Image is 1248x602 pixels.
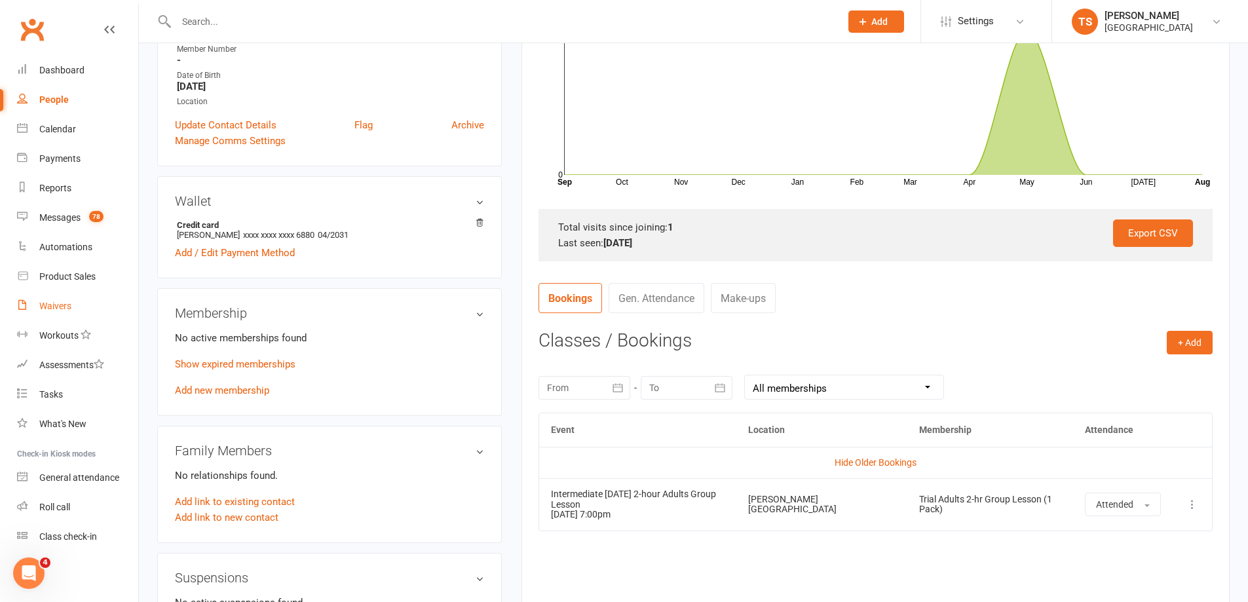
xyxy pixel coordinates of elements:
[175,468,484,483] p: No relationships found.
[172,12,831,31] input: Search...
[177,43,484,56] div: Member Number
[175,194,484,208] h3: Wallet
[17,85,138,115] a: People
[39,242,92,252] div: Automations
[89,211,104,222] span: 78
[17,56,138,85] a: Dashboard
[175,218,484,242] li: [PERSON_NAME]
[39,153,81,164] div: Payments
[558,235,1193,251] div: Last seen:
[17,262,138,292] a: Product Sales
[177,220,478,230] strong: Credit card
[958,7,994,36] span: Settings
[17,409,138,439] a: What's New
[1105,10,1193,22] div: [PERSON_NAME]
[177,69,484,82] div: Date of Birth
[1072,9,1098,35] div: TS
[39,472,119,483] div: General attendance
[668,221,673,233] strong: 1
[17,321,138,350] a: Workouts
[1073,413,1173,447] th: Attendance
[39,212,81,223] div: Messages
[603,237,632,249] strong: [DATE]
[17,380,138,409] a: Tasks
[39,360,104,370] div: Assessments
[736,413,907,447] th: Location
[39,301,71,311] div: Waivers
[175,385,269,396] a: Add new membership
[848,10,904,33] button: Add
[39,531,97,542] div: Class check-in
[16,13,48,46] a: Clubworx
[354,117,373,133] a: Flag
[39,502,70,512] div: Roll call
[39,271,96,282] div: Product Sales
[39,183,71,193] div: Reports
[175,494,295,510] a: Add link to existing contact
[551,489,725,510] div: Intermediate [DATE] 2-hour Adults Group Lesson
[175,510,278,525] a: Add link to new contact
[539,478,736,530] td: [DATE] 7:00pm
[17,233,138,262] a: Automations
[17,350,138,380] a: Assessments
[13,557,45,589] iframe: Intercom live chat
[17,174,138,203] a: Reports
[919,495,1061,515] div: Trial Adults 2-hr Group Lesson (1 Pack)
[177,96,484,108] div: Location
[177,81,484,92] strong: [DATE]
[539,283,602,313] a: Bookings
[39,389,63,400] div: Tasks
[609,283,704,313] a: Gen. Attendance
[39,65,85,75] div: Dashboard
[243,230,314,240] span: xxxx xxxx xxxx 6880
[17,493,138,522] a: Roll call
[748,495,896,515] div: [PERSON_NAME][GEOGRAPHIC_DATA]
[17,292,138,321] a: Waivers
[175,443,484,458] h3: Family Members
[17,203,138,233] a: Messages 78
[40,557,50,568] span: 4
[17,463,138,493] a: General attendance kiosk mode
[177,54,484,66] strong: -
[1113,219,1193,247] a: Export CSV
[17,144,138,174] a: Payments
[39,94,69,105] div: People
[1105,22,1193,33] div: [GEOGRAPHIC_DATA]
[318,230,349,240] span: 04/2031
[871,16,888,27] span: Add
[1085,493,1161,516] button: Attended
[175,245,295,261] a: Add / Edit Payment Method
[39,419,86,429] div: What's New
[1096,499,1133,510] span: Attended
[175,117,276,133] a: Update Contact Details
[39,330,79,341] div: Workouts
[39,124,76,134] div: Calendar
[1167,331,1213,354] button: + Add
[175,358,295,370] a: Show expired memberships
[175,330,484,346] p: No active memberships found
[451,117,484,133] a: Archive
[539,331,1213,351] h3: Classes / Bookings
[539,413,736,447] th: Event
[175,306,484,320] h3: Membership
[175,133,286,149] a: Manage Comms Settings
[17,115,138,144] a: Calendar
[175,571,484,585] h3: Suspensions
[17,522,138,552] a: Class kiosk mode
[907,413,1073,447] th: Membership
[558,219,1193,235] div: Total visits since joining:
[711,283,776,313] a: Make-ups
[835,457,917,468] a: Hide Older Bookings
